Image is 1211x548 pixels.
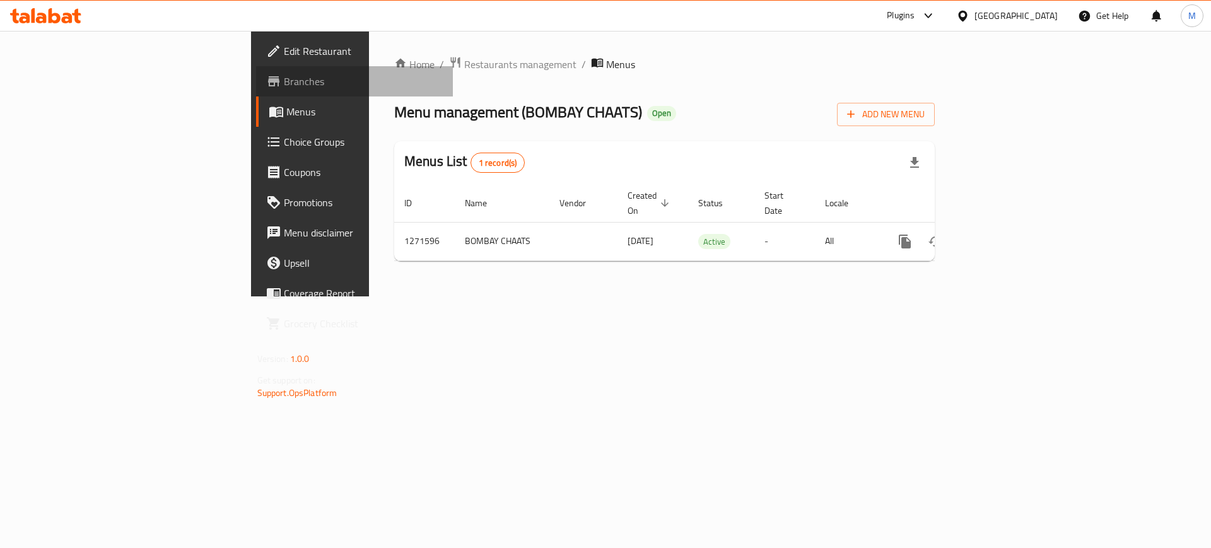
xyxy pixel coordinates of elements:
[257,385,337,401] a: Support.OpsPlatform
[582,57,586,72] li: /
[465,195,503,211] span: Name
[647,106,676,121] div: Open
[899,148,930,178] div: Export file
[698,235,730,249] span: Active
[284,44,443,59] span: Edit Restaurant
[256,248,453,278] a: Upsell
[284,74,443,89] span: Branches
[256,218,453,248] a: Menu disclaimer
[825,195,865,211] span: Locale
[284,255,443,271] span: Upsell
[880,184,1021,223] th: Actions
[394,56,935,73] nav: breadcrumb
[284,316,443,331] span: Grocery Checklist
[284,195,443,210] span: Promotions
[559,195,602,211] span: Vendor
[286,104,443,119] span: Menus
[815,222,880,260] td: All
[449,56,576,73] a: Restaurants management
[256,127,453,157] a: Choice Groups
[290,351,310,367] span: 1.0.0
[394,184,1021,261] table: enhanced table
[847,107,925,122] span: Add New Menu
[284,165,443,180] span: Coupons
[647,108,676,119] span: Open
[257,372,315,388] span: Get support on:
[471,157,525,169] span: 1 record(s)
[698,234,730,249] div: Active
[698,195,739,211] span: Status
[256,66,453,96] a: Branches
[284,225,443,240] span: Menu disclaimer
[256,96,453,127] a: Menus
[764,188,800,218] span: Start Date
[628,233,653,249] span: [DATE]
[837,103,935,126] button: Add New Menu
[606,57,635,72] span: Menus
[464,57,576,72] span: Restaurants management
[628,188,673,218] span: Created On
[256,157,453,187] a: Coupons
[284,286,443,301] span: Coverage Report
[920,226,951,257] button: Change Status
[471,153,525,173] div: Total records count
[974,9,1058,23] div: [GEOGRAPHIC_DATA]
[404,152,525,173] h2: Menus List
[256,36,453,66] a: Edit Restaurant
[404,195,428,211] span: ID
[256,308,453,339] a: Grocery Checklist
[754,222,815,260] td: -
[284,134,443,149] span: Choice Groups
[256,278,453,308] a: Coverage Report
[1188,9,1196,23] span: M
[455,222,549,260] td: BOMBAY CHAATS
[256,187,453,218] a: Promotions
[887,8,915,23] div: Plugins
[394,98,642,126] span: Menu management ( BOMBAY CHAATS )
[890,226,920,257] button: more
[257,351,288,367] span: Version:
